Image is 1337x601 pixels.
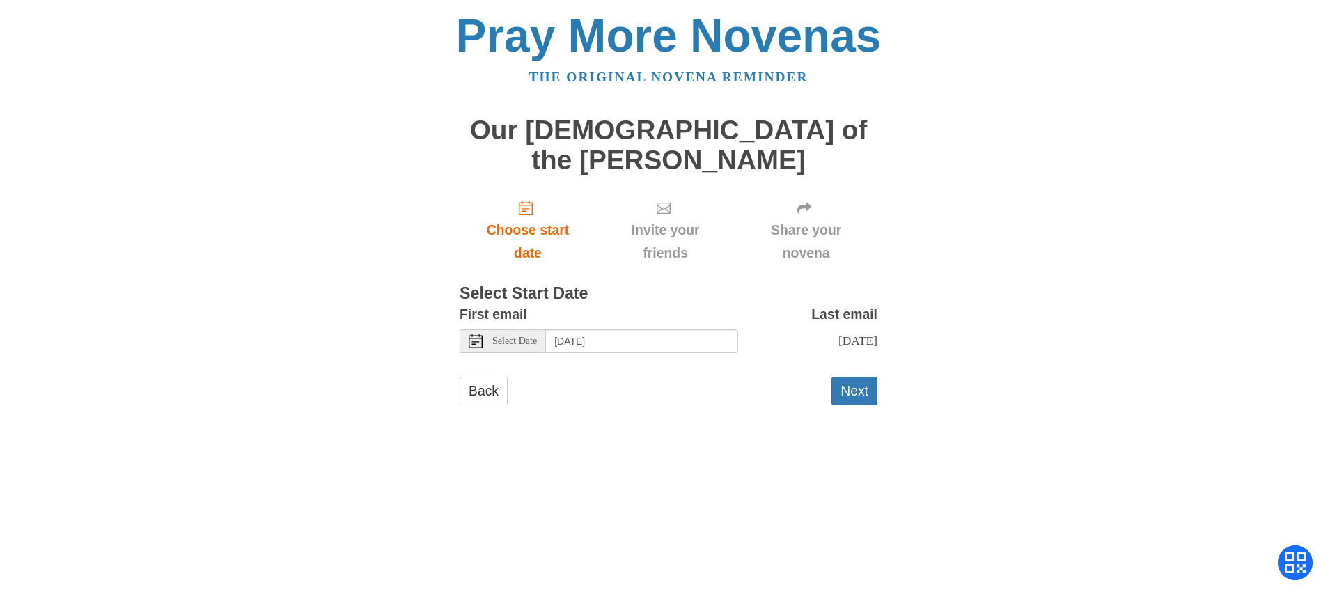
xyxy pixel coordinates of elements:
a: Back [460,377,508,405]
label: First email [460,303,527,326]
a: Choose start date [460,189,596,272]
div: Click "Next" to confirm your start date first. [735,189,877,272]
span: Share your novena [749,219,863,265]
a: Pray More Novenas [456,10,882,61]
a: The original novena reminder [529,70,808,84]
button: Next [831,377,877,405]
div: Click "Next" to confirm your start date first. [596,189,735,272]
h3: Select Start Date [460,285,877,303]
span: Choose start date [474,219,582,265]
h1: Our [DEMOGRAPHIC_DATA] of the [PERSON_NAME] [460,116,877,175]
span: Invite your friends [610,219,721,265]
span: Select Date [492,336,537,346]
span: [DATE] [838,334,877,348]
label: Last email [811,303,877,326]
